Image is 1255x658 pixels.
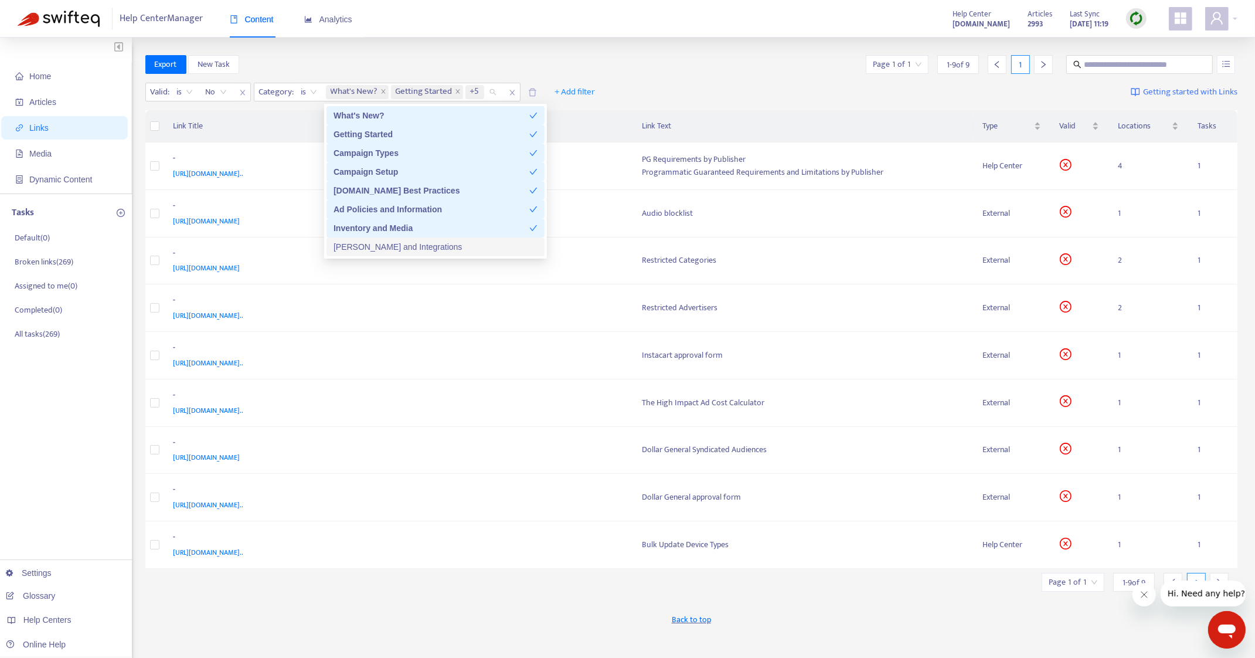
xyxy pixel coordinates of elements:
span: close [380,89,386,96]
a: Settings [6,568,52,578]
span: check [529,186,538,195]
span: Last Sync [1070,8,1100,21]
div: Inventory and Media [334,222,529,235]
div: What's New? [334,109,529,122]
td: 1 [1188,190,1237,238]
span: check [529,111,538,120]
span: account-book [15,98,23,106]
td: 1 [1188,474,1237,521]
div: 1 [1187,573,1206,592]
span: Links [29,123,49,133]
div: Campaign Types [334,147,529,160]
div: External [983,207,1041,220]
span: Locations [1118,120,1169,133]
span: Getting Started [396,85,453,99]
td: 1 [1108,427,1188,474]
span: [URL][DOMAIN_NAME] [174,215,240,227]
td: 1 [1108,474,1188,521]
div: 1 [1011,55,1030,74]
span: Articles [29,97,56,107]
div: Help Center [983,160,1041,172]
div: External [983,301,1041,314]
span: close [235,86,250,100]
div: - [174,199,620,215]
td: 1 [1188,238,1237,285]
button: + Add filter [546,83,604,101]
span: file-image [15,150,23,158]
span: Help Center [953,8,991,21]
div: Inventory and Media [326,219,545,238]
p: All tasks ( 269 ) [15,328,60,340]
span: appstore [1174,11,1188,25]
span: [URL][DOMAIN_NAME].. [174,405,244,416]
div: PG Requirements by Publisher [642,153,964,166]
iframe: Button to launch messaging window [1208,611,1246,649]
div: The High Impact Ad Cost Calculator [642,396,964,409]
div: External [983,254,1041,267]
span: right [1039,60,1047,69]
span: home [15,72,23,80]
span: is [177,83,193,101]
div: Bulk Update Device Types [642,538,964,551]
strong: [DOMAIN_NAME] [953,18,1010,30]
td: 2 [1108,284,1188,332]
th: Link Text [633,110,974,143]
button: Export [145,55,186,74]
th: Tasks [1188,110,1237,143]
span: link [15,124,23,132]
div: External [983,396,1041,409]
span: check [529,224,538,232]
span: close-circle [1060,348,1072,360]
span: close [505,86,520,100]
img: sync.dc5367851b00ba804db3.png [1129,11,1144,26]
div: Restricted Categories [642,254,964,267]
td: 1 [1188,379,1237,427]
span: user [1210,11,1224,25]
td: 1 [1188,332,1237,379]
span: close-circle [1060,206,1072,218]
span: 1 - 9 of 9 [1123,576,1145,589]
div: External [983,443,1041,456]
span: [URL][DOMAIN_NAME].. [174,168,244,179]
div: - [174,389,620,404]
div: - [174,247,620,262]
span: + Add filter [555,85,595,99]
span: New Task [198,58,230,71]
span: close-circle [1060,538,1072,550]
div: - [174,483,620,498]
th: Type [974,110,1050,143]
span: [URL][DOMAIN_NAME].. [174,499,244,511]
span: Articles [1028,8,1052,21]
span: Help Centers [23,615,72,625]
div: Campaign Types [326,144,545,162]
span: area-chart [304,15,312,23]
td: 4 [1108,143,1188,190]
span: [URL][DOMAIN_NAME] [174,452,240,463]
th: Link Title [164,110,633,143]
div: Ad Policies and Information [326,200,545,219]
span: delete [528,88,537,97]
div: - [174,294,620,309]
div: - [174,341,620,357]
span: Content [230,15,274,24]
span: unordered-list [1222,60,1230,68]
iframe: Close message [1132,583,1156,606]
td: 1 [1188,521,1237,569]
td: 1 [1188,284,1237,332]
div: [DOMAIN_NAME] Best Practices [334,184,529,197]
span: Getting Started [391,85,463,99]
span: Media [29,149,52,158]
div: External [983,491,1041,504]
div: Omnichannel and Integrations [326,238,545,256]
span: plus-circle [117,209,125,217]
span: close-circle [1060,395,1072,407]
td: 1 [1188,143,1237,190]
p: Default ( 0 ) [15,232,50,244]
span: Type [983,120,1032,133]
span: No [206,83,227,101]
span: container [15,175,23,184]
span: Dynamic Content [29,175,92,184]
span: 1 - 9 of 9 [947,59,970,71]
span: check [529,130,538,138]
